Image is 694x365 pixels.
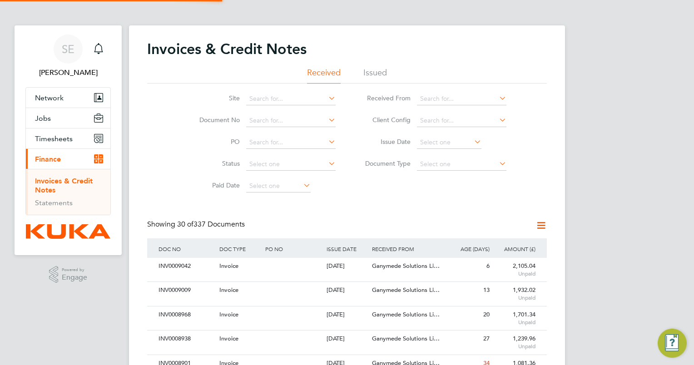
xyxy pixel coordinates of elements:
[26,128,110,148] button: Timesheets
[492,306,538,330] div: 1,701.34
[492,330,538,354] div: 1,239.96
[363,67,387,84] li: Issued
[492,258,538,281] div: 2,105.04
[156,330,217,347] div: INV0008938
[483,311,490,318] span: 20
[307,67,341,84] li: Received
[26,169,110,215] div: Finance
[492,282,538,306] div: 1,932.02
[177,220,193,229] span: 30 of
[494,319,535,326] span: Unpaid
[35,114,51,123] span: Jobs
[246,114,336,127] input: Search for...
[324,306,370,323] div: [DATE]
[494,294,535,301] span: Unpaid
[446,238,492,259] div: AGE (DAYS)
[35,177,93,194] a: Invoices & Credit Notes
[494,343,535,350] span: Unpaid
[372,311,440,318] span: Ganymede Solutions Li…
[26,88,110,108] button: Network
[147,220,247,229] div: Showing
[25,67,111,78] span: Sharon Edwards
[358,159,411,168] label: Document Type
[62,274,87,281] span: Engage
[26,149,110,169] button: Finance
[35,198,73,207] a: Statements
[62,43,74,55] span: SE
[35,94,64,102] span: Network
[217,238,263,259] div: DOC TYPE
[156,238,217,259] div: DOC NO
[188,94,240,102] label: Site
[25,224,111,239] a: Go to home page
[372,286,440,294] span: Ganymede Solutions Li…
[49,266,88,283] a: Powered byEngage
[219,286,238,294] span: Invoice
[246,136,336,149] input: Search for...
[358,138,411,146] label: Issue Date
[188,116,240,124] label: Document No
[156,282,217,299] div: INV0009009
[246,158,336,171] input: Select one
[177,220,245,229] span: 337 Documents
[219,311,238,318] span: Invoice
[35,155,61,163] span: Finance
[26,108,110,128] button: Jobs
[188,181,240,189] label: Paid Date
[483,286,490,294] span: 13
[324,258,370,275] div: [DATE]
[156,258,217,275] div: INV0009042
[263,238,324,259] div: PO NO
[324,282,370,299] div: [DATE]
[246,93,336,105] input: Search for...
[188,138,240,146] label: PO
[26,224,110,239] img: kuka-logo-retina.png
[372,262,440,270] span: Ganymede Solutions Li…
[15,25,122,255] nav: Main navigation
[358,116,411,124] label: Client Config
[417,158,506,171] input: Select one
[246,180,311,192] input: Select one
[417,114,506,127] input: Search for...
[483,335,490,342] span: 27
[417,136,481,149] input: Select one
[324,238,370,259] div: ISSUE DATE
[219,335,238,342] span: Invoice
[156,306,217,323] div: INV0008968
[417,93,506,105] input: Search for...
[658,329,687,358] button: Engage Resource Center
[219,262,238,270] span: Invoice
[324,330,370,347] div: [DATE]
[35,134,73,143] span: Timesheets
[62,266,87,274] span: Powered by
[25,35,111,78] a: SE[PERSON_NAME]
[492,238,538,259] div: AMOUNT (£)
[147,40,307,58] h2: Invoices & Credit Notes
[358,94,411,102] label: Received From
[372,335,440,342] span: Ganymede Solutions Li…
[188,159,240,168] label: Status
[494,270,535,277] span: Unpaid
[486,262,490,270] span: 6
[370,238,446,259] div: RECEIVED FROM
